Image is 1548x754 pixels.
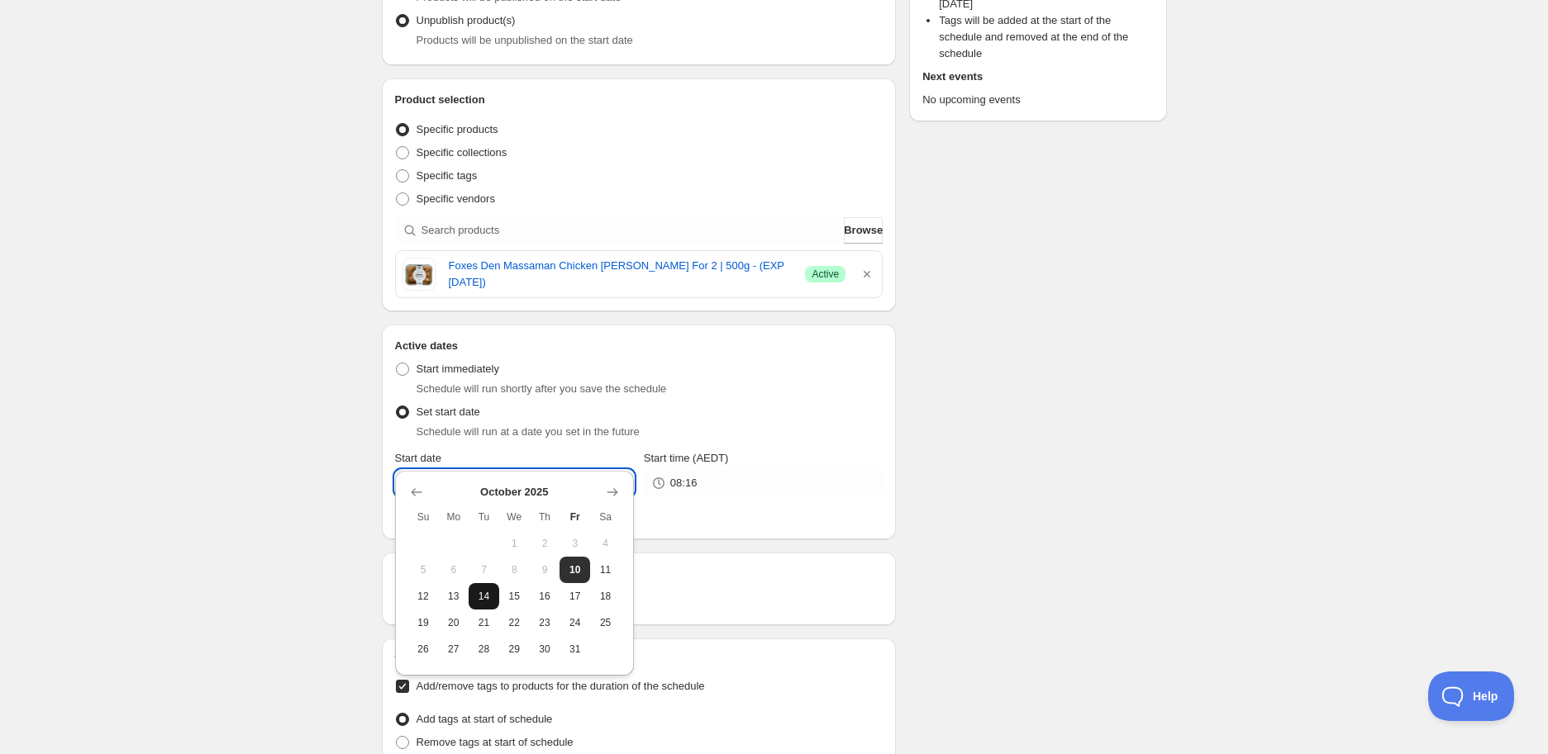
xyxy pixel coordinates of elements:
span: Start immediately [417,363,499,375]
span: 10 [566,563,583,576]
iframe: Toggle Customer Support [1428,671,1515,721]
span: 26 [415,643,432,656]
span: 19 [415,616,432,629]
span: 23 [536,616,554,629]
button: Friday October 31 2025 [560,636,590,662]
span: Add/remove tags to products for the duration of the schedule [417,680,705,692]
span: 27 [445,643,462,656]
span: 24 [566,616,583,629]
span: Specific vendors [417,192,495,205]
a: Foxes Den Massaman Chicken [PERSON_NAME] For 2 | 500g - (EXP [DATE]) [449,258,793,291]
span: 17 [566,590,583,603]
span: 13 [445,590,462,603]
span: Start date [395,452,441,464]
button: Today Friday October 10 2025 [560,557,590,583]
span: 15 [506,590,523,603]
span: 9 [536,563,554,576]
button: Friday October 17 2025 [560,583,590,609]
button: Wednesday October 15 2025 [499,583,530,609]
button: Sunday October 12 2025 [408,583,439,609]
span: 1 [506,537,523,550]
span: Browse [844,222,883,239]
button: Tuesday October 28 2025 [469,636,499,662]
span: 22 [506,616,523,629]
th: Sunday [408,504,439,530]
button: Tuesday October 21 2025 [469,609,499,636]
span: Products will be unpublished on the start date [417,34,633,46]
button: Browse [844,217,883,244]
span: Su [415,510,432,524]
button: Saturday October 4 2025 [590,530,621,557]
li: Tags will be added at the start of the schedule and removed at the end of the schedule [939,12,1153,62]
h2: Next events [922,69,1153,85]
button: Monday October 27 2025 [438,636,469,662]
span: Set start date [417,405,480,418]
button: Wednesday October 8 2025 [499,557,530,583]
span: Specific collections [417,146,507,159]
button: Sunday October 19 2025 [408,609,439,636]
th: Monday [438,504,469,530]
h2: Repeating [395,566,884,582]
th: Friday [560,504,590,530]
span: 30 [536,643,554,656]
button: Wednesday October 22 2025 [499,609,530,636]
span: 25 [597,616,614,629]
button: Show next month, November 2025 [601,481,624,504]
span: 2 [536,537,554,550]
button: Friday October 3 2025 [560,530,590,557]
button: Show previous month, September 2025 [405,481,428,504]
span: 12 [415,590,432,603]
button: Saturday October 11 2025 [590,557,621,583]
button: Wednesday October 1 2025 [499,530,530,557]
span: 18 [597,590,614,603]
h2: Active dates [395,338,884,354]
span: 28 [475,643,493,656]
span: 3 [566,537,583,550]
input: Search products [422,217,841,244]
button: Wednesday October 29 2025 [499,636,530,662]
span: 14 [475,590,493,603]
span: 21 [475,616,493,629]
h2: Product selection [395,92,884,108]
span: Schedule will run at a date you set in the future [417,425,640,438]
span: Specific products [417,123,498,135]
span: Add tags at start of schedule [417,713,553,725]
span: Schedule will run shortly after you save the schedule [417,382,667,395]
p: No upcoming events [922,92,1153,108]
span: 11 [597,563,614,576]
span: Sa [597,510,614,524]
button: Monday October 13 2025 [438,583,469,609]
button: Saturday October 18 2025 [590,583,621,609]
span: Fr [566,510,583,524]
button: Thursday October 16 2025 [530,583,560,609]
button: Sunday October 5 2025 [408,557,439,583]
span: 7 [475,563,493,576]
span: 20 [445,616,462,629]
span: 29 [506,643,523,656]
button: Saturday October 25 2025 [590,609,621,636]
span: Th [536,510,554,524]
span: Tu [475,510,493,524]
button: Thursday October 2 2025 [530,530,560,557]
button: Thursday October 23 2025 [530,609,560,636]
button: Tuesday October 14 2025 [469,583,499,609]
span: 16 [536,590,554,603]
span: Remove tags at start of schedule [417,736,574,748]
button: Thursday October 9 2025 [530,557,560,583]
span: Unpublish product(s) [417,14,516,26]
span: Start time (AEDT) [644,452,729,464]
span: 8 [506,563,523,576]
span: We [506,510,523,524]
button: Tuesday October 7 2025 [469,557,499,583]
button: Monday October 20 2025 [438,609,469,636]
span: Mo [445,510,462,524]
th: Thursday [530,504,560,530]
span: 5 [415,563,432,576]
span: Active [812,268,839,281]
button: Thursday October 30 2025 [530,636,560,662]
img: Massaman Chicken Curry For 2 500g - (EXP 29/04/2024)-Restaurants/Meal Kits-Foxes Den-iPantry-aust... [402,258,436,291]
th: Tuesday [469,504,499,530]
button: Sunday October 26 2025 [408,636,439,662]
span: 6 [445,563,462,576]
button: Friday October 24 2025 [560,609,590,636]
